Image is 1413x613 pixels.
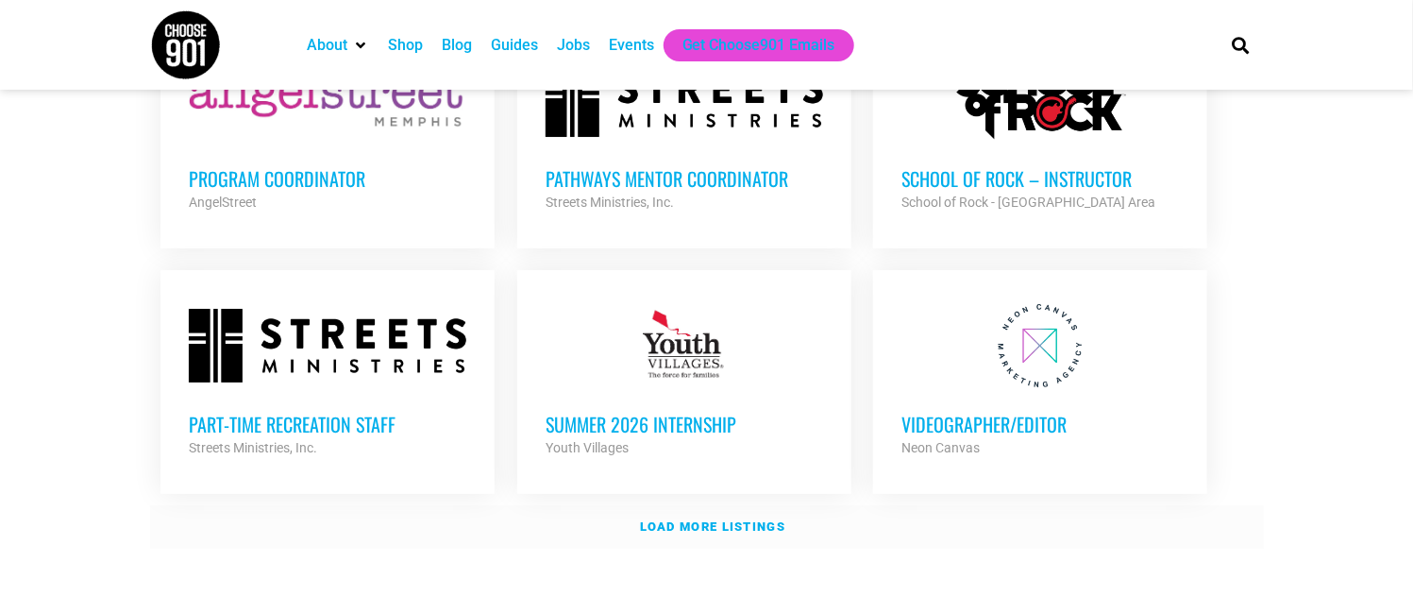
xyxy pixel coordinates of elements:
[388,34,423,57] a: Shop
[189,166,466,191] h3: Program Coordinator
[546,166,823,191] h3: Pathways Mentor Coordinator
[546,412,823,436] h3: Summer 2026 Internship
[491,34,538,57] a: Guides
[189,195,257,210] strong: AngelStreet
[517,25,851,242] a: Pathways Mentor Coordinator Streets Ministries, Inc.
[1225,29,1256,60] div: Search
[901,166,1179,191] h3: School of Rock – Instructor
[901,412,1179,436] h3: Videographer/Editor
[873,270,1207,487] a: Videographer/Editor Neon Canvas
[873,25,1207,242] a: School of Rock – Instructor School of Rock - [GEOGRAPHIC_DATA] Area
[189,412,466,436] h3: Part-time Recreation Staff
[297,29,1200,61] nav: Main nav
[546,440,629,455] strong: Youth Villages
[297,29,378,61] div: About
[557,34,590,57] a: Jobs
[160,270,495,487] a: Part-time Recreation Staff Streets Ministries, Inc.
[189,440,317,455] strong: Streets Ministries, Inc.
[609,34,654,57] a: Events
[640,519,785,534] strong: Load more listings
[517,270,851,487] a: Summer 2026 Internship Youth Villages
[901,440,980,455] strong: Neon Canvas
[442,34,472,57] a: Blog
[307,34,347,57] a: About
[901,195,1155,210] strong: School of Rock - [GEOGRAPHIC_DATA] Area
[160,25,495,242] a: Program Coordinator AngelStreet
[546,195,674,210] strong: Streets Ministries, Inc.
[150,505,1264,549] a: Load more listings
[682,34,835,57] a: Get Choose901 Emails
